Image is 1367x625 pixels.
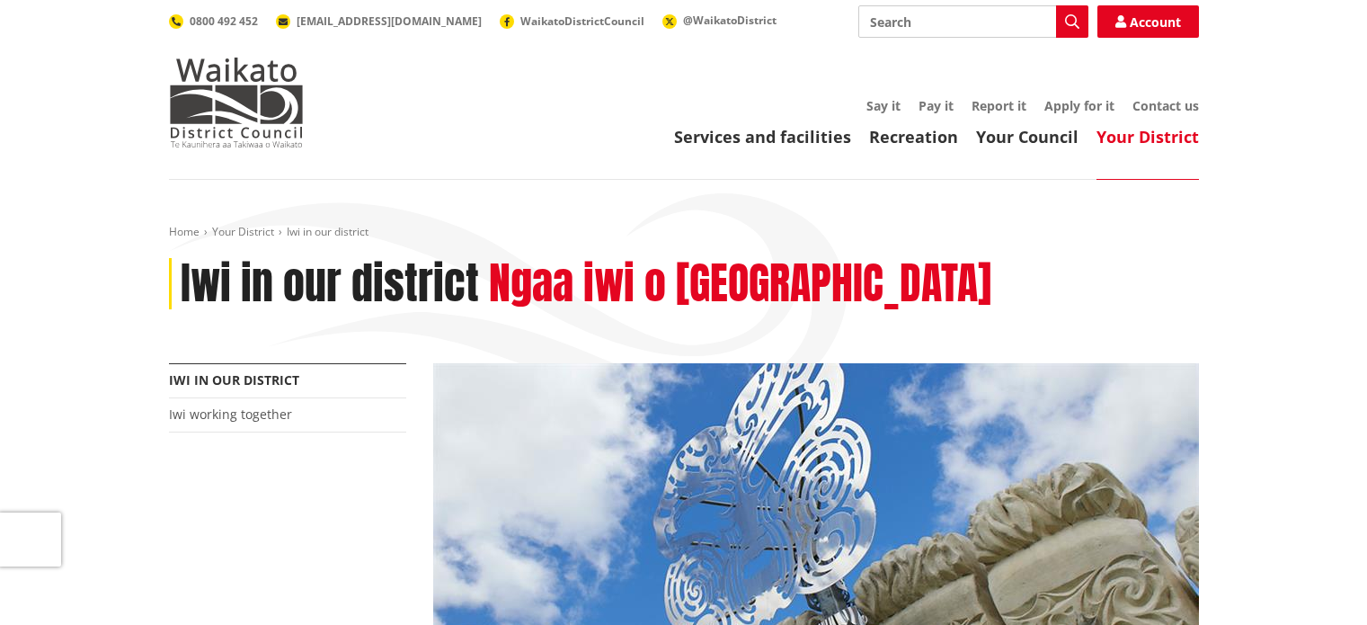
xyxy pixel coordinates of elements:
h2: Ngaa iwi o [GEOGRAPHIC_DATA] [489,258,991,310]
input: Search input [858,5,1088,38]
a: [EMAIL_ADDRESS][DOMAIN_NAME] [276,13,482,29]
a: Contact us [1132,97,1199,114]
a: WaikatoDistrictCouncil [500,13,644,29]
a: Your District [212,224,274,239]
a: Pay it [919,97,954,114]
span: [EMAIL_ADDRESS][DOMAIN_NAME] [297,13,482,29]
a: Report it [972,97,1026,114]
a: Say it [866,97,901,114]
a: Iwi in our district [169,371,299,388]
a: Iwi working together [169,406,292,423]
a: Services and facilities [674,126,851,147]
img: Waikato District Council - Te Kaunihera aa Takiwaa o Waikato [169,58,304,147]
nav: breadcrumb [169,225,1199,240]
a: 0800 492 452 [169,13,258,29]
a: @WaikatoDistrict [662,13,777,28]
a: Recreation [869,126,958,147]
span: 0800 492 452 [190,13,258,29]
a: Home [169,224,200,239]
h1: Iwi in our district [181,258,479,310]
a: Account [1097,5,1199,38]
span: Iwi in our district [287,224,368,239]
a: Apply for it [1044,97,1114,114]
a: Your Council [976,126,1079,147]
span: @WaikatoDistrict [683,13,777,28]
a: Your District [1096,126,1199,147]
span: WaikatoDistrictCouncil [520,13,644,29]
